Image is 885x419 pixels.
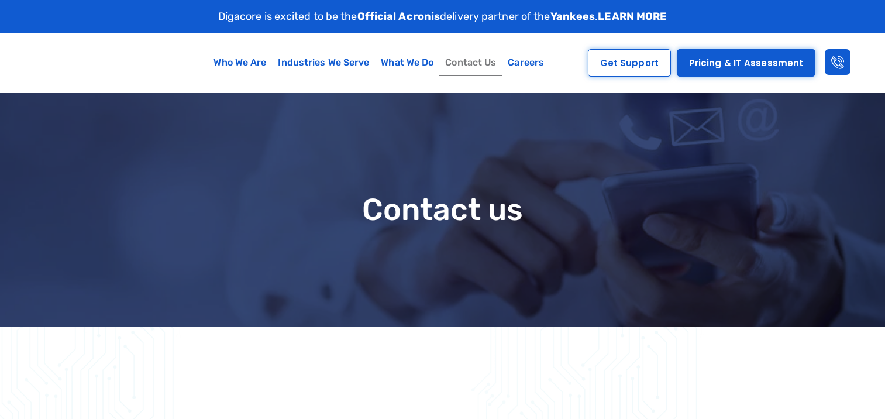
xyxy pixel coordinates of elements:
[588,49,671,77] a: Get Support
[375,49,439,76] a: What We Do
[689,59,803,67] span: Pricing & IT Assessment
[178,49,580,76] nav: Menu
[218,9,667,25] p: Digacore is excited to be the delivery partner of the .
[550,10,595,23] strong: Yankees
[502,49,550,76] a: Careers
[272,49,375,76] a: Industries We Serve
[677,49,815,77] a: Pricing & IT Assessment
[600,59,659,67] span: Get Support
[208,49,272,76] a: Who We Are
[598,10,667,23] a: LEARN MORE
[357,10,440,23] strong: Official Acronis
[68,193,817,226] h1: Contact us
[19,39,131,87] img: Digacore logo 1
[439,49,502,76] a: Contact Us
